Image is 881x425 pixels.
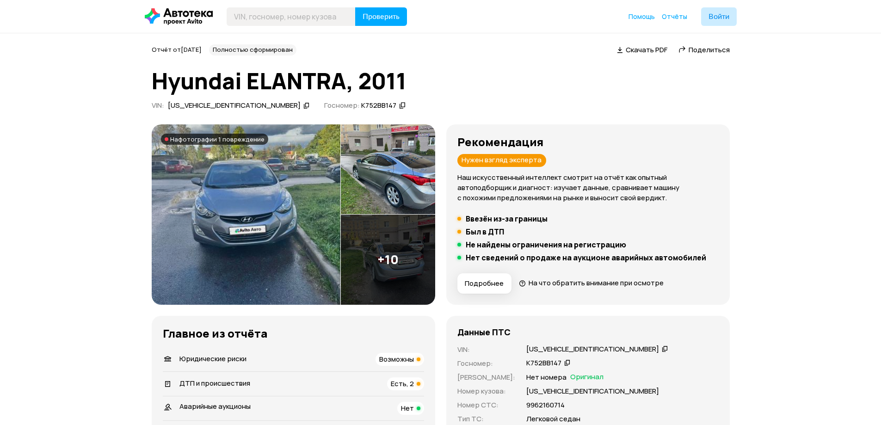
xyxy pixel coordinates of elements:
div: [US_VEHICLE_IDENTIFICATION_NUMBER] [526,345,659,354]
h4: Данные ПТС [457,327,511,337]
span: Отчёт от [DATE] [152,45,202,54]
input: VIN, госномер, номер кузова [227,7,356,26]
h5: Нет сведений о продаже на аукционе аварийных автомобилей [466,253,706,262]
span: Скачать PDF [626,45,667,55]
a: Поделиться [678,45,730,55]
div: К752ВВ147 [526,358,561,368]
a: Отчёты [662,12,687,21]
p: 9962160714 [526,400,565,410]
p: Номер кузова : [457,386,515,396]
p: Нет номера [526,372,567,382]
div: Нужен взгляд эксперта [457,154,546,167]
button: Войти [701,7,737,26]
span: Войти [708,13,729,20]
a: Помощь [628,12,655,21]
h3: Главное из отчёта [163,327,424,340]
span: Госномер: [324,100,360,110]
div: Полностью сформирован [209,44,296,55]
h3: Рекомендация [457,136,719,148]
span: На что обратить внимание при осмотре [529,278,664,288]
p: VIN : [457,345,515,355]
p: Номер СТС : [457,400,515,410]
p: [US_VEHICLE_IDENTIFICATION_NUMBER] [526,386,659,396]
span: Оригинал [570,372,604,382]
span: ДТП и происшествия [179,378,250,388]
a: Скачать PDF [617,45,667,55]
span: Аварийные аукционы [179,401,251,411]
button: Проверить [355,7,407,26]
p: Тип ТС : [457,414,515,424]
h5: Не найдены ограничения на регистрацию [466,240,626,249]
p: Легковой седан [526,414,580,424]
h1: Hyundai ELANTRA, 2011 [152,68,730,93]
div: К752ВВ147 [361,101,396,111]
span: VIN : [152,100,164,110]
h5: Был в ДТП [466,227,504,236]
p: Наш искусственный интеллект смотрит на отчёт как опытный автоподборщик и диагност: изучает данные... [457,172,719,203]
h5: Ввезён из-за границы [466,214,548,223]
span: Подробнее [465,279,504,288]
span: Есть, 2 [391,379,414,388]
span: Возможны [379,354,414,364]
span: Нет [401,403,414,413]
span: Юридические риски [179,354,246,363]
span: На фотографии 1 повреждение [170,136,265,143]
a: На что обратить внимание при осмотре [519,278,664,288]
button: Подробнее [457,273,511,294]
span: Проверить [363,13,400,20]
span: Поделиться [689,45,730,55]
div: [US_VEHICLE_IDENTIFICATION_NUMBER] [168,101,301,111]
p: Госномер : [457,358,515,369]
p: [PERSON_NAME] : [457,372,515,382]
